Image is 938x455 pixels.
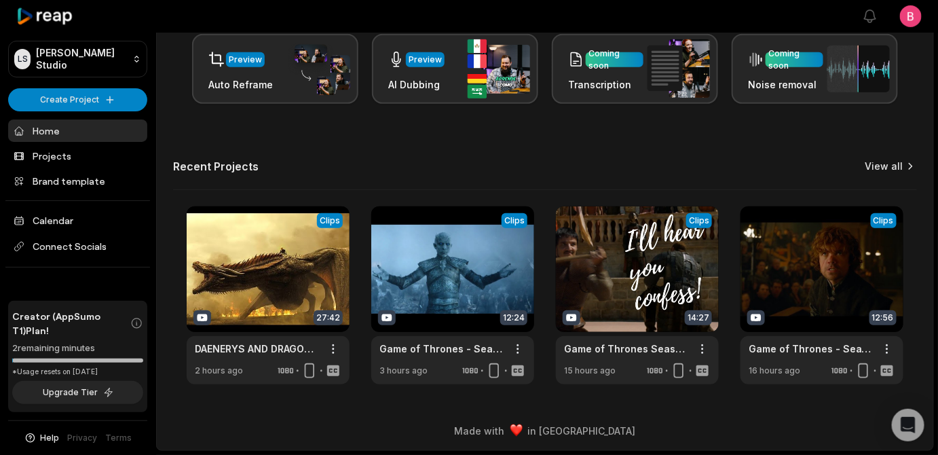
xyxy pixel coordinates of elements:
[409,54,442,66] div: Preview
[8,145,147,167] a: Projects
[468,39,530,98] img: ai_dubbing.png
[588,48,641,72] div: Coming soon
[892,409,924,441] div: Open Intercom Messenger
[36,47,127,71] p: [PERSON_NAME] Studio
[379,342,504,356] a: Game of Thrones - Season 5 - Top 10 Moments
[24,432,60,444] button: Help
[827,45,890,92] img: noise_removal.png
[68,432,98,444] a: Privacy
[41,432,60,444] span: Help
[208,77,273,92] h3: Auto Reframe
[173,160,259,173] h2: Recent Projects
[169,424,921,438] div: Made with in [GEOGRAPHIC_DATA]
[510,424,523,437] img: heart emoji
[865,160,903,173] a: View all
[12,309,130,338] span: Creator (AppSumo T1) Plan!
[8,170,147,192] a: Brand template
[195,342,320,356] a: DAENERYS AND DRAGONS- ALL SCENES - SEASON 1-7
[748,77,823,92] h3: Noise removal
[8,234,147,259] span: Connect Socials
[8,209,147,232] a: Calendar
[648,39,710,98] img: transcription.png
[564,342,689,356] a: Game of Thrones Season 4 All fights and Battles Scenes
[388,77,445,92] h3: AI Dubbing
[12,342,143,355] div: 2 remaining minutes
[749,342,874,356] a: Game of Thrones - Season 4 - Top 10 Moments
[14,49,31,69] div: LS
[568,77,643,92] h3: Transcription
[768,48,821,72] div: Coming soon
[229,54,262,66] div: Preview
[288,43,350,96] img: auto_reframe.png
[12,367,143,377] div: *Usage resets on [DATE]
[12,381,143,404] button: Upgrade Tier
[8,120,147,142] a: Home
[106,432,132,444] a: Terms
[8,88,147,111] button: Create Project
